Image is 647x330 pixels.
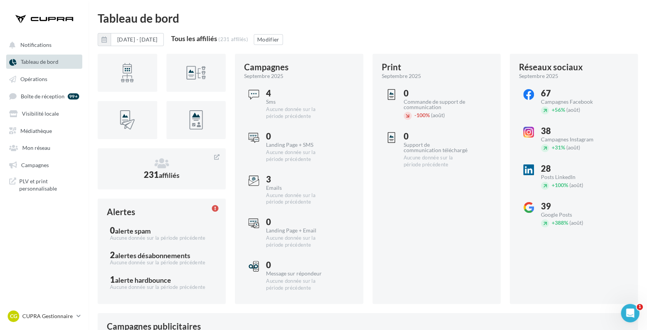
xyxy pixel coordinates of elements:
[266,89,330,98] div: 4
[5,72,84,86] a: Opérations
[541,99,605,104] div: Campagnes Facebook
[569,182,583,188] span: (août)
[541,127,605,135] div: 38
[5,158,84,171] a: Campagnes
[266,99,330,104] div: Sms
[566,106,580,113] span: (août)
[110,226,213,235] div: 0
[115,252,190,259] div: alertes désabonnements
[21,161,49,168] span: Campagnes
[5,140,84,154] a: Mon réseau
[115,277,171,284] div: alerte hardbounce
[254,34,283,45] button: Modifier
[541,202,605,211] div: 39
[110,284,213,291] div: Aucune donnée sur la période précédente
[552,219,568,226] span: 388%
[266,261,330,269] div: 0
[519,72,558,80] span: septembre 2025
[5,55,84,68] a: Tableau de bord
[541,212,605,217] div: Google Posts
[637,304,643,310] span: 1
[519,63,583,71] div: Réseaux sociaux
[244,72,283,80] span: septembre 2025
[5,106,84,120] a: Visibilité locale
[382,63,401,71] div: Print
[382,72,421,80] span: septembre 2025
[171,35,217,42] div: Tous les affiliés
[266,192,330,206] div: Aucune donnée sur la période précédente
[431,112,445,118] span: (août)
[552,144,565,151] span: 31%
[569,219,583,226] span: (août)
[110,259,213,266] div: Aucune donnée sur la période précédente
[98,12,638,24] div: Tableau de bord
[621,304,639,322] iframe: Intercom live chat
[414,112,416,118] span: -
[19,177,79,192] span: PLV et print personnalisable
[110,235,213,242] div: Aucune donnée sur la période précédente
[541,164,605,173] div: 28
[541,89,605,98] div: 67
[552,106,555,113] span: +
[266,235,330,249] div: Aucune donnée sur la période précédente
[5,38,81,51] button: Notifications
[115,227,151,234] div: alerte spam
[552,219,555,226] span: +
[6,309,82,323] a: CG CUPRA Gestionnaire
[552,144,555,151] span: +
[22,110,59,117] span: Visibilité locale
[266,218,330,226] div: 0
[266,228,330,233] div: Landing Page + Email
[21,93,65,99] span: Boîte de réception
[107,208,135,216] div: Alertes
[144,169,180,180] span: 231
[111,33,164,46] button: [DATE] - [DATE]
[266,132,330,141] div: 0
[20,127,52,134] span: Médiathèque
[266,142,330,148] div: Landing Page + SMS
[266,106,330,120] div: Aucune donnée sur la période précédente
[98,33,164,46] button: [DATE] - [DATE]
[68,93,79,99] div: 99+
[266,278,330,292] div: Aucune donnée sur la période précédente
[10,312,17,320] span: CG
[541,137,605,142] div: Campagnes Instagram
[5,123,84,137] a: Médiathèque
[110,275,213,284] div: 1
[22,144,50,151] span: Mon réseau
[20,76,47,82] span: Opérations
[266,185,330,191] div: Emails
[266,271,330,276] div: Message sur répondeur
[552,182,568,188] span: 100%
[20,41,52,48] span: Notifications
[159,171,180,179] span: affiliés
[110,251,213,259] div: 2
[404,132,468,141] div: 0
[244,63,289,71] div: Campagnes
[266,149,330,163] div: Aucune donnée sur la période précédente
[266,175,330,184] div: 3
[5,89,84,103] a: Boîte de réception 99+
[404,142,468,153] div: Support de communication téléchargé
[404,89,468,98] div: 0
[552,182,555,188] span: +
[414,112,430,118] span: 100%
[5,174,84,196] a: PLV et print personnalisable
[21,59,58,65] span: Tableau de bord
[404,154,468,168] div: Aucune donnée sur la période précédente
[22,312,73,320] p: CUPRA Gestionnaire
[404,99,468,110] div: Commande de support de communication
[552,106,565,113] span: 56%
[218,36,248,42] div: (231 affiliés)
[541,174,605,180] div: Posts LinkedIn
[566,144,580,151] span: (août)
